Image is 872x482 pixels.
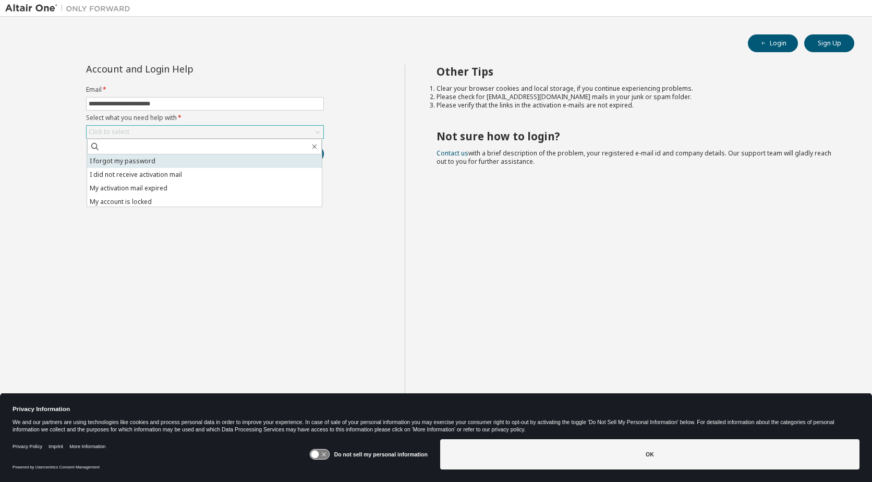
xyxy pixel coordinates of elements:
[86,86,324,94] label: Email
[804,34,854,52] button: Sign Up
[437,101,836,110] li: Please verify that the links in the activation e-mails are not expired.
[437,65,836,78] h2: Other Tips
[437,93,836,101] li: Please check for [EMAIL_ADDRESS][DOMAIN_NAME] mails in your junk or spam folder.
[5,3,136,14] img: Altair One
[437,85,836,93] li: Clear your browser cookies and local storage, if you continue experiencing problems.
[89,128,129,136] div: Click to select
[86,65,276,73] div: Account and Login Help
[437,149,468,158] a: Contact us
[87,126,323,138] div: Click to select
[86,114,324,122] label: Select what you need help with
[748,34,798,52] button: Login
[437,149,831,166] span: with a brief description of the problem, your registered e-mail id and company details. Our suppo...
[87,154,322,168] li: I forgot my password
[437,129,836,143] h2: Not sure how to login?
